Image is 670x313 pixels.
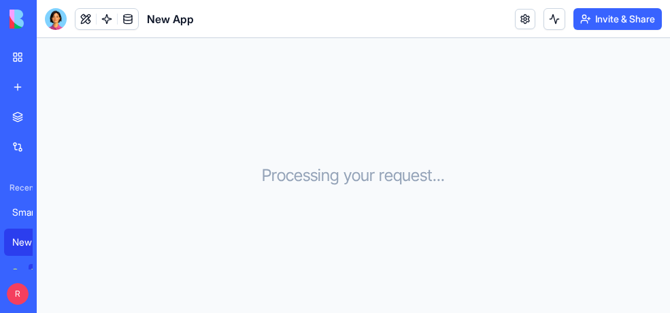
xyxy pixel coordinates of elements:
[573,8,662,30] button: Invite & Share
[12,205,50,219] div: Smart Checklist Manager
[437,165,441,186] span: .
[262,165,445,186] h3: Processing your request
[7,283,29,305] span: R
[12,235,50,249] div: New App
[147,11,194,27] span: New App
[10,10,94,29] img: logo
[441,165,445,186] span: .
[4,182,33,193] span: Recent
[4,259,58,286] a: Social Media Content GeneratorTRY
[4,199,58,226] a: Smart Checklist Manager
[433,165,437,186] span: .
[4,229,58,256] a: New App
[12,265,19,279] div: Social Media Content Generator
